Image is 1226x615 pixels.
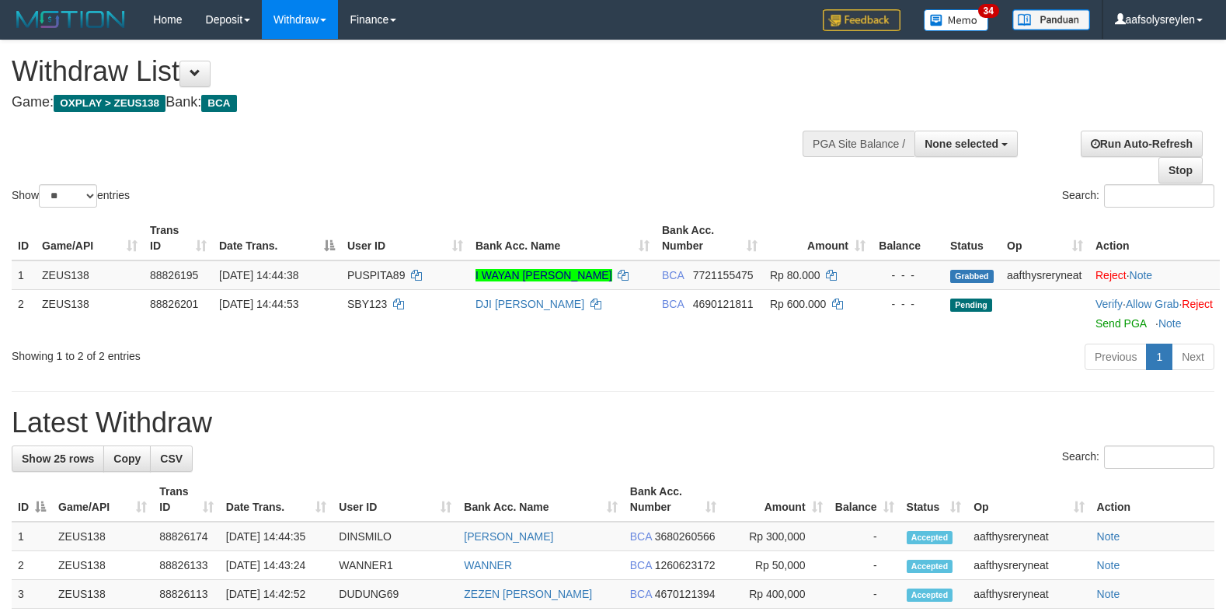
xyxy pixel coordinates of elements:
[967,522,1090,551] td: aafthysreryneat
[12,342,500,364] div: Showing 1 to 2 of 2 entries
[12,216,36,260] th: ID
[1158,317,1182,330] a: Note
[872,216,944,260] th: Balance
[1095,298,1123,310] a: Verify
[54,95,165,112] span: OXPLAY > ZEUS138
[1081,131,1203,157] a: Run Auto-Refresh
[1182,298,1213,310] a: Reject
[219,298,298,310] span: [DATE] 14:44:53
[1089,216,1220,260] th: Action
[723,551,828,580] td: Rp 50,000
[219,269,298,281] span: [DATE] 14:44:38
[900,477,968,522] th: Status: activate to sort column ascending
[925,138,998,150] span: None selected
[12,580,52,609] td: 3
[878,267,938,283] div: - - -
[22,453,94,465] span: Show 25 rows
[1012,9,1090,30] img: panduan.png
[12,260,36,290] td: 1
[1126,298,1179,310] a: Allow Grab
[655,530,716,543] span: Copy 3680260566 to clipboard
[764,216,872,260] th: Amount: activate to sort column ascending
[12,8,130,31] img: MOTION_logo.png
[829,551,900,580] td: -
[655,588,716,600] span: Copy 4670121394 to clipboard
[723,580,828,609] td: Rp 400,000
[823,9,900,31] img: Feedback.jpg
[333,477,458,522] th: User ID: activate to sort column ascending
[113,453,141,465] span: Copy
[469,216,656,260] th: Bank Acc. Name: activate to sort column ascending
[333,580,458,609] td: DUDUNG69
[464,559,512,571] a: WANNER
[656,216,764,260] th: Bank Acc. Number: activate to sort column ascending
[1001,260,1089,290] td: aafthysreryneat
[803,131,914,157] div: PGA Site Balance /
[220,477,333,522] th: Date Trans.: activate to sort column ascending
[150,298,198,310] span: 88826201
[662,298,684,310] span: BCA
[220,522,333,551] td: [DATE] 14:44:35
[1126,298,1182,310] span: ·
[1091,477,1214,522] th: Action
[624,477,723,522] th: Bank Acc. Number: activate to sort column ascending
[347,269,405,281] span: PUSPITA89
[907,589,953,602] span: Accepted
[967,477,1090,522] th: Op: activate to sort column ascending
[1001,216,1089,260] th: Op: activate to sort column ascending
[1104,446,1214,469] input: Search:
[693,269,754,281] span: Copy 7721155475 to clipboard
[770,298,826,310] span: Rp 600.000
[220,551,333,580] td: [DATE] 14:43:24
[967,580,1090,609] td: aafthysreryneat
[914,131,1018,157] button: None selected
[220,580,333,609] td: [DATE] 14:42:52
[1097,530,1120,543] a: Note
[153,522,220,551] td: 88826174
[630,559,652,571] span: BCA
[12,446,104,472] a: Show 25 rows
[36,260,144,290] td: ZEUS138
[950,270,994,283] span: Grabbed
[475,269,612,281] a: I WAYAN [PERSON_NAME]
[144,216,213,260] th: Trans ID: activate to sort column ascending
[1089,260,1220,290] td: ·
[341,216,469,260] th: User ID: activate to sort column ascending
[829,477,900,522] th: Balance: activate to sort column ascending
[12,56,802,87] h1: Withdraw List
[662,269,684,281] span: BCA
[52,551,153,580] td: ZEUS138
[630,588,652,600] span: BCA
[464,588,592,600] a: ZEZEN [PERSON_NAME]
[52,580,153,609] td: ZEUS138
[12,522,52,551] td: 1
[12,407,1214,439] h1: Latest Withdraw
[878,296,938,312] div: - - -
[103,446,151,472] a: Copy
[160,453,183,465] span: CSV
[978,4,999,18] span: 34
[829,580,900,609] td: -
[36,216,144,260] th: Game/API: activate to sort column ascending
[1158,157,1203,183] a: Stop
[1062,446,1214,469] label: Search:
[12,184,130,208] label: Show entries
[458,477,623,522] th: Bank Acc. Name: activate to sort column ascending
[39,184,97,208] select: Showentries
[967,551,1090,580] td: aafthysreryneat
[1095,269,1127,281] a: Reject
[723,477,828,522] th: Amount: activate to sort column ascending
[52,522,153,551] td: ZEUS138
[1172,344,1214,370] a: Next
[150,446,193,472] a: CSV
[907,531,953,544] span: Accepted
[1130,269,1153,281] a: Note
[36,289,144,337] td: ZEUS138
[829,522,900,551] td: -
[1062,184,1214,208] label: Search:
[52,477,153,522] th: Game/API: activate to sort column ascending
[333,522,458,551] td: DINSMILO
[347,298,387,310] span: SBY123
[213,216,341,260] th: Date Trans.: activate to sort column descending
[655,559,716,571] span: Copy 1260623172 to clipboard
